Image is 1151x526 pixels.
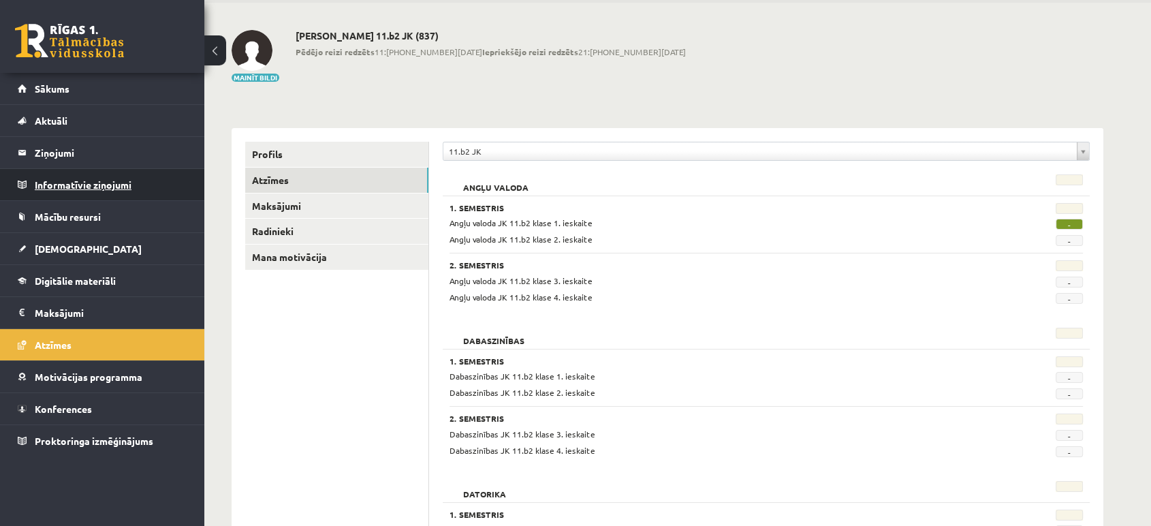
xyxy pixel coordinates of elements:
h2: [PERSON_NAME] 11.b2 JK (837) [296,30,686,42]
h2: Datorika [450,481,520,495]
span: - [1056,293,1083,304]
img: Arnolds Mikuličs [232,30,272,71]
a: Atzīmes [18,329,187,360]
span: Dabaszinības JK 11.b2 klase 1. ieskaite [450,371,595,382]
span: - [1056,219,1083,230]
a: Radinieki [245,219,428,244]
span: 11.b2 JK [449,142,1071,160]
span: Angļu valoda JK 11.b2 klase 2. ieskaite [450,234,593,245]
span: Proktoringa izmēģinājums [35,435,153,447]
span: Angļu valoda JK 11.b2 klase 1. ieskaite [450,217,593,228]
span: - [1056,446,1083,457]
span: - [1056,430,1083,441]
a: Informatīvie ziņojumi [18,169,187,200]
a: Maksājumi [245,194,428,219]
a: Mana motivācija [245,245,428,270]
a: Profils [245,142,428,167]
span: - [1056,277,1083,288]
a: Konferences [18,393,187,424]
span: [DEMOGRAPHIC_DATA] [35,243,142,255]
a: Aktuāli [18,105,187,136]
h3: 2. Semestris [450,414,974,423]
legend: Informatīvie ziņojumi [35,169,187,200]
a: Mācību resursi [18,201,187,232]
a: Maksājumi [18,297,187,328]
h2: Dabaszinības [450,328,538,341]
a: Atzīmes [245,168,428,193]
span: Mācību resursi [35,211,101,223]
span: Dabaszinības JK 11.b2 klase 4. ieskaite [450,445,595,456]
button: Mainīt bildi [232,74,279,82]
span: - [1056,235,1083,246]
span: 11:[PHONE_NUMBER][DATE] 21:[PHONE_NUMBER][DATE] [296,46,686,58]
legend: Ziņojumi [35,137,187,168]
h3: 1. Semestris [450,203,974,213]
a: Proktoringa izmēģinājums [18,425,187,457]
a: [DEMOGRAPHIC_DATA] [18,233,187,264]
h2: Angļu valoda [450,174,542,188]
a: Ziņojumi [18,137,187,168]
span: Aktuāli [35,114,67,127]
legend: Maksājumi [35,297,187,328]
a: 11.b2 JK [443,142,1089,160]
span: Angļu valoda JK 11.b2 klase 4. ieskaite [450,292,593,303]
a: Motivācijas programma [18,361,187,392]
a: Sākums [18,73,187,104]
b: Pēdējo reizi redzēts [296,46,375,57]
span: Dabaszinības JK 11.b2 klase 3. ieskaite [450,429,595,439]
a: Digitālie materiāli [18,265,187,296]
span: - [1056,372,1083,383]
h3: 1. Semestris [450,510,974,519]
span: Angļu valoda JK 11.b2 klase 3. ieskaite [450,275,593,286]
span: Dabaszinības JK 11.b2 klase 2. ieskaite [450,387,595,398]
span: Motivācijas programma [35,371,142,383]
span: Konferences [35,403,92,415]
b: Iepriekšējo reizi redzēts [482,46,578,57]
span: Atzīmes [35,339,72,351]
a: Rīgas 1. Tālmācības vidusskola [15,24,124,58]
span: Sākums [35,82,69,95]
span: - [1056,388,1083,399]
h3: 2. Semestris [450,260,974,270]
span: Digitālie materiāli [35,275,116,287]
h3: 1. Semestris [450,356,974,366]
